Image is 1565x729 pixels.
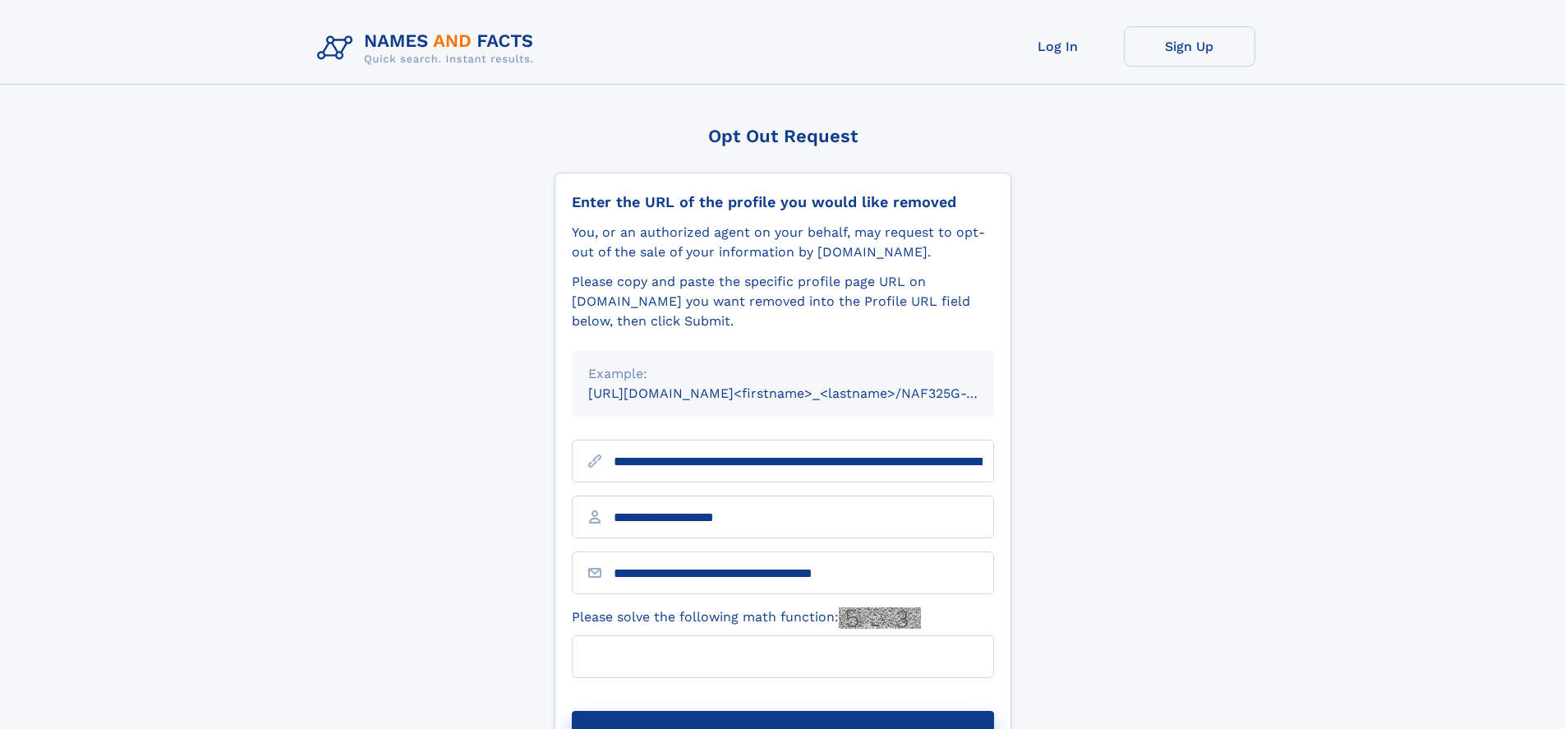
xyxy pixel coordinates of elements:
[1124,26,1255,67] a: Sign Up
[572,272,994,331] div: Please copy and paste the specific profile page URL on [DOMAIN_NAME] you want removed into the Pr...
[572,193,994,211] div: Enter the URL of the profile you would like removed
[555,126,1011,146] div: Opt Out Request
[311,26,547,71] img: Logo Names and Facts
[572,607,921,629] label: Please solve the following math function:
[588,385,1025,401] small: [URL][DOMAIN_NAME]<firstname>_<lastname>/NAF325G-xxxxxxxx
[588,364,978,384] div: Example:
[572,223,994,262] div: You, or an authorized agent on your behalf, may request to opt-out of the sale of your informatio...
[992,26,1124,67] a: Log In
